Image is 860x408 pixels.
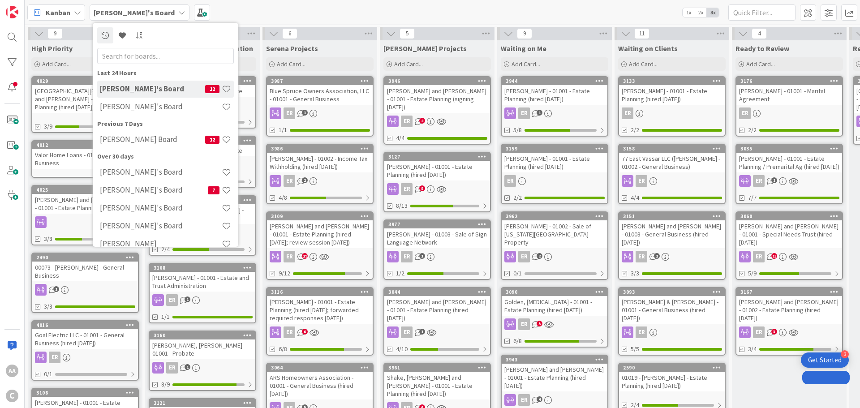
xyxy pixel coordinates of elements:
span: Add Card... [277,60,305,68]
span: 5/5 [631,344,639,354]
div: ER [753,251,765,262]
span: 12 [205,136,219,144]
div: ER [736,326,842,338]
div: [PERSON_NAME] - 01001 - Estate Planning (hired [DATE]) [619,85,725,105]
span: 6 [302,329,308,335]
a: 3167[PERSON_NAME] and [PERSON_NAME] - 01002 - Estate Planning (hired [DATE])ER3/4 [735,287,843,356]
div: 2490 [36,254,138,261]
span: 5/9 [748,269,757,278]
div: ER [736,175,842,187]
span: 1/2 [396,269,404,278]
div: ER [636,251,647,262]
a: 3159[PERSON_NAME] - 01001 - Estate Planning (hired [DATE])ER2/2 [501,144,608,204]
div: ER [619,251,725,262]
div: 3962 [502,212,607,220]
div: 3168[PERSON_NAME] - 01001 - Estate and Trust Administration [150,264,255,292]
div: 3064 [267,364,373,372]
div: 3159 [506,146,607,152]
div: 4025[PERSON_NAME] and [PERSON_NAME] - 01001 - Estate Planning [32,186,138,214]
div: 77 East Vassar LLC ([PERSON_NAME] - 01002 - General Business) [619,153,725,172]
a: 3090Golden, [MEDICAL_DATA] - 01001 - Estate Planning (hired [DATE])ER6/8 [501,287,608,348]
span: 8/13 [396,201,408,210]
div: 3116[PERSON_NAME] - 01001 - Estate Planning (hired [DATE]; forwarded required responses [DATE]) [267,288,373,324]
div: 3044 [384,288,490,296]
span: Waiting on Me [501,44,546,53]
div: 3090 [502,288,607,296]
div: ER [736,107,842,119]
div: 3093[PERSON_NAME] & [PERSON_NAME] - 01001 - General Business (hired [DATE]) [619,288,725,324]
div: [PERSON_NAME] and [PERSON_NAME] - 01003 - General Business (hired [DATE]) [619,220,725,248]
div: [PERSON_NAME] and [PERSON_NAME] - 01001 - Estate Planning (signing [DATE]) [384,85,490,113]
a: 3060[PERSON_NAME] and [PERSON_NAME] - 01001 - Special Needs Trust (hired [DATE])ER5/9 [735,211,843,280]
div: [PERSON_NAME] and [PERSON_NAME] - 01001 - Estate Planning (hired [DATE]) [384,296,490,324]
span: 8/9 [161,380,170,389]
div: ER [619,175,725,187]
div: 3127[PERSON_NAME] - 01001 - Estate Planning (hired [DATE]) [384,153,490,180]
span: 2/2 [513,193,522,202]
div: 4012 [36,142,138,148]
span: 8 [419,185,425,191]
div: ER [401,251,413,262]
div: [PERSON_NAME] - 01001 - Estate Planning / Premarital Ag (hired [DATE]) [736,153,842,172]
div: ER [384,326,490,338]
div: 3977 [384,220,490,228]
div: 3160 [150,331,255,339]
span: 2/2 [748,125,757,135]
span: 3/3 [631,269,639,278]
span: 9/12 [279,269,290,278]
div: [PERSON_NAME] and [PERSON_NAME] - 01001 - Estate Planning (hired [DATE]) [502,364,607,391]
div: [PERSON_NAME] and [PERSON_NAME] - 01001 - Estate Planning [32,194,138,214]
div: 00073 - [PERSON_NAME] - General Business [32,262,138,281]
h4: [PERSON_NAME]'s Board [100,203,222,212]
div: ER [32,352,138,363]
div: 3160[PERSON_NAME], [PERSON_NAME] - 01001 - Probate [150,331,255,359]
div: ER [518,394,530,406]
span: 1x [683,8,695,17]
div: 4029 [36,78,138,84]
span: 0/1 [513,269,522,278]
a: 3946[PERSON_NAME] and [PERSON_NAME] - 01001 - Estate Planning (signing [DATE])ER4/4 [383,76,491,145]
span: 1 [537,110,542,116]
div: ER [401,116,413,127]
span: 1/1 [279,125,287,135]
a: 3962[PERSON_NAME] - 01002 - Sale of [US_STATE][GEOGRAPHIC_DATA] PropertyER0/1 [501,211,608,280]
h4: [PERSON_NAME]'s Board [100,167,222,176]
div: 3986 [271,146,373,152]
span: 11 [634,28,649,39]
div: ER [753,175,765,187]
div: 3943 [502,356,607,364]
div: ER [518,107,530,119]
span: 4/4 [631,193,639,202]
div: 3168 [154,265,255,271]
span: 3 [771,329,777,335]
div: 3064ARS Homeowners Association - 01001 - General Business (hired [DATE]) [267,364,373,399]
div: 249000073 - [PERSON_NAME] - General Business [32,253,138,281]
div: 4016 [32,321,138,329]
div: 3167 [740,289,842,295]
div: ER [736,251,842,262]
span: 5 [400,28,415,39]
a: 4016Goal Electric LLC - 01001 - General Business (hired [DATE])ER0/1 [31,320,139,381]
div: 3961Shake, [PERSON_NAME] and [PERSON_NAME] - 01001 - Estate Planning (hired [DATE]) [384,364,490,399]
div: 3093 [619,288,725,296]
div: ER [502,175,607,187]
span: 4 [537,396,542,402]
div: [PERSON_NAME] - 01003 - Sale of Sign Language Network [384,228,490,248]
div: 3167 [736,288,842,296]
div: 3133 [619,77,725,85]
span: 0/1 [44,369,52,379]
div: 3176 [740,78,842,84]
span: 3x [707,8,719,17]
div: Valor Home Loans - 01001 - General Business [32,149,138,169]
div: ER [267,175,373,187]
div: 3986[PERSON_NAME] - 01002 - Income Tax Withholding (hired [DATE]) [267,145,373,172]
a: 3151[PERSON_NAME] and [PERSON_NAME] - 01003 - General Business (hired [DATE])ER3/3 [618,211,726,280]
div: 3127 [384,153,490,161]
span: Add Card... [42,60,71,68]
span: 1 [771,177,777,183]
div: 3109[PERSON_NAME] and [PERSON_NAME] - 01001 - Estate Planning (hired [DATE]; review session [DATE]) [267,212,373,248]
div: 3044[PERSON_NAME] and [PERSON_NAME] - 01001 - Estate Planning (hired [DATE]) [384,288,490,324]
div: Over 30 days [97,152,234,161]
span: 4/4 [396,133,404,143]
h4: [PERSON_NAME] Board [100,135,205,144]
